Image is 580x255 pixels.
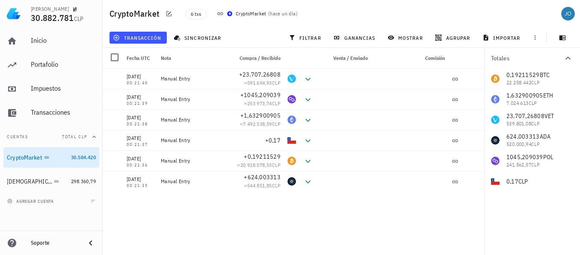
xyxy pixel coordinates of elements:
span: CLP [272,100,281,107]
span: ≈ [244,100,281,107]
span: mostrar [389,34,423,41]
div: 00:21:37 [127,142,154,147]
div: 00:21:40 [127,81,154,85]
span: +1045,209039 [240,91,281,99]
button: mostrar [384,32,428,44]
span: ≈ [244,182,281,189]
div: avatar [561,7,575,21]
img: CryptoMKT [227,11,232,16]
div: CryptoMarket [7,154,42,161]
span: CLP [272,182,281,189]
div: Fecha UTC [123,48,157,68]
div: 00:21:38 [127,122,154,126]
span: 591.694,93 [247,80,272,86]
div: ADA-icon [287,177,296,186]
div: CLP-icon [287,136,296,145]
a: CryptoMarket 30.584.420 [3,147,99,168]
div: Impuestos [31,84,96,92]
div: Transacciones [31,108,96,116]
div: POL-icon [287,95,296,104]
span: 7.492.538,59 [243,121,272,127]
span: importar [484,34,521,41]
span: CLP [74,15,84,23]
a: [DEMOGRAPHIC_DATA] 298.360,79 [3,171,99,192]
button: Totales [484,48,580,68]
button: filtrar [285,32,326,44]
div: [DATE] [127,175,154,184]
a: Transacciones [3,103,99,123]
a: Portafolio [3,55,99,75]
button: CuentasTotal CLP [3,127,99,147]
span: Compra / Recibido [240,55,281,61]
span: Nota [161,55,171,61]
h1: CryptoMarket [109,7,163,21]
span: ≈ [240,121,281,127]
span: CLP [272,162,281,168]
span: agregar cuenta [9,199,54,204]
button: transacción [109,32,167,44]
div: 00:21:36 [127,163,154,167]
span: ( ) [268,9,298,18]
span: +0,17 [265,136,281,144]
span: +1,632900905 [240,112,281,119]
span: 6 txs [191,9,201,19]
div: Portafolio [31,60,96,68]
div: Manual Entry [161,96,226,103]
a: Impuestos [3,79,99,99]
span: 20.928.078,53 [240,162,272,168]
span: 544.851,85 [247,182,272,189]
div: [DATE] [127,72,154,81]
div: BTC-icon [287,157,296,165]
div: Manual Entry [161,137,226,144]
span: Comisión [425,55,445,61]
a: Inicio [3,31,99,51]
span: ≈ [244,80,281,86]
span: +23.707,26808 [239,71,281,78]
span: Venta / Enviado [333,55,368,61]
div: Venta / Enviado [317,48,371,68]
div: Compra / Recibido [229,48,284,68]
div: CryptoMarket [236,9,266,18]
div: Manual Entry [161,116,226,123]
span: 30.584.420 [71,154,96,160]
button: agrupar [432,32,475,44]
span: +0,19211529 [244,153,281,160]
div: Manual Entry [161,178,226,185]
div: [DATE] [127,134,154,142]
span: Total CLP [62,134,87,139]
span: hace un día [270,10,296,17]
button: sincronizar [170,32,227,44]
div: Soporte [31,240,79,246]
img: LedgiFi [7,7,21,21]
span: 30.882.781 [31,12,74,24]
span: sincronizar [175,34,221,41]
span: Fecha UTC [127,55,150,61]
span: 253.973,74 [247,100,272,107]
div: 00:21:39 [127,101,154,106]
button: importar [479,32,526,44]
div: Manual Entry [161,157,226,164]
span: CLP [272,121,281,127]
span: ≈ [237,162,281,168]
div: Totales [491,55,563,61]
div: [DATE] [127,113,154,122]
button: ganancias [330,32,381,44]
span: transacción [115,34,161,41]
div: Inicio [31,36,96,44]
div: Manual Entry [161,75,226,82]
div: Comisión [387,48,448,68]
div: Nota [157,48,229,68]
span: +624,003313 [244,173,281,181]
span: CLP [272,80,281,86]
div: ETH-icon [287,116,296,124]
button: agregar cuenta [5,197,58,205]
div: [PERSON_NAME] [31,6,69,12]
span: ganancias [335,34,375,41]
div: 00:21:35 [127,184,154,188]
div: VET-icon [287,74,296,83]
span: filtrar [290,34,321,41]
div: [DEMOGRAPHIC_DATA] [7,178,52,185]
span: 298.360,79 [71,178,96,184]
div: [DATE] [127,93,154,101]
div: [DATE] [127,154,154,163]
